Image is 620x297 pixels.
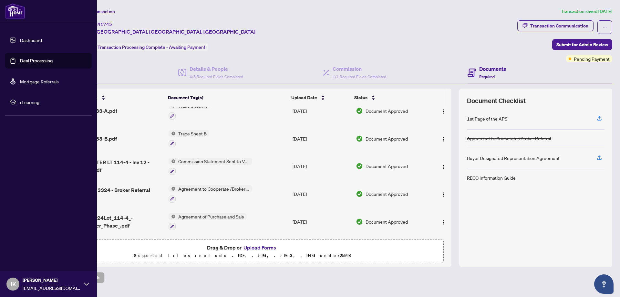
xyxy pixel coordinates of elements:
button: Logo [439,133,449,144]
span: ellipsis [603,25,607,29]
td: [DATE] [290,97,353,125]
img: Document Status [356,190,363,197]
td: [DATE] [290,153,353,180]
button: Logo [439,189,449,199]
span: Document Approved [366,107,408,114]
h4: Documents [479,65,506,73]
p: Supported files include .PDF, .JPG, .JPEG, .PNG under 25 MB [46,252,439,260]
img: logo [5,3,25,19]
td: [DATE] [290,180,353,208]
div: RECO Information Guide [467,174,516,181]
span: rLearning [20,99,87,106]
span: Required [479,74,495,79]
div: 1st Page of the APS [467,115,507,122]
div: Agreement to Cooperate /Broker Referral [467,135,551,142]
span: Drag & Drop or [207,243,278,252]
span: Agreement to Cooperate /Broker Referral [176,185,252,192]
div: Status: [80,43,208,51]
button: Upload Forms [242,243,278,252]
span: JDE_Lot_3324Lot_114-4_-_Springwater_Phase_.pdf [69,214,163,229]
td: [DATE] [290,208,353,236]
th: Upload Date [289,89,352,107]
span: Document Approved [366,163,408,170]
img: Document Status [356,163,363,170]
button: Logo [439,161,449,171]
span: Status [354,94,367,101]
a: Dashboard [20,37,42,43]
span: [EMAIL_ADDRESS][DOMAIN_NAME] [23,284,81,292]
button: Transaction Communication [517,20,594,31]
span: Drag & Drop orUpload FormsSupported files include .PDF, .JPG, .JPEG, .PNG under25MB [42,239,443,263]
span: Submit for Admin Review [556,39,608,50]
button: Open asap [594,274,614,294]
span: 4/5 Required Fields Completed [190,74,243,79]
button: Status IconTrade Sheet A [169,102,210,120]
span: View Transaction [80,9,115,15]
h4: Details & People [190,65,243,73]
img: Document Status [356,135,363,142]
span: Commission Statement Sent to Vendor [176,158,252,165]
span: Document Checklist [467,96,526,105]
img: Logo [441,192,446,197]
a: Mortgage Referrals [20,79,59,84]
img: Logo [441,164,446,170]
img: Document Status [356,107,363,114]
span: Trade Sheet B [176,130,209,137]
td: [DATE] [290,125,353,153]
span: 41745 [98,21,112,27]
span: 1/1 Required Fields Completed [333,74,386,79]
button: Status IconTrade Sheet B [169,130,209,147]
span: SPRINGWATER LT 114-4 - Inv 12 - 2509533.pdf [69,158,163,174]
span: 3324-[GEOGRAPHIC_DATA], [GEOGRAPHIC_DATA], [GEOGRAPHIC_DATA] [80,28,255,36]
h4: Commission [333,65,386,73]
span: Transaction Processing Complete - Awaiting Payment [98,44,205,50]
a: Deal Processing [20,58,53,64]
button: Status IconCommission Statement Sent to Vendor [169,158,252,175]
div: Buyer Designated Representation Agreement [467,154,560,162]
span: Document Approved [366,218,408,225]
span: Upload Date [291,94,317,101]
th: (8) File Name [67,89,166,107]
button: Logo [439,106,449,116]
span: SW Ph3 Lot 3324 - Broker Referral Form.pdf [69,186,163,202]
span: [PERSON_NAME] [23,277,81,284]
button: Status IconAgreement to Cooperate /Broker Referral [169,185,252,203]
img: Status Icon [169,130,176,137]
span: Document Approved [366,190,408,197]
img: Status Icon [169,158,176,165]
button: Submit for Admin Review [552,39,612,50]
span: Pending Payment [574,55,610,62]
button: Logo [439,217,449,227]
span: Agreement of Purchase and Sale [176,213,247,220]
span: JK [10,280,16,289]
img: Status Icon [169,213,176,220]
img: Logo [441,137,446,142]
div: Transaction Communication [530,21,588,31]
button: Status IconAgreement of Purchase and Sale [169,213,247,230]
img: Status Icon [169,185,176,192]
span: Document Approved [366,135,408,142]
img: Logo [441,220,446,225]
th: Status [352,89,428,107]
th: Document Tag(s) [165,89,289,107]
img: Document Status [356,218,363,225]
img: Logo [441,109,446,114]
article: Transaction saved [DATE] [561,8,612,15]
